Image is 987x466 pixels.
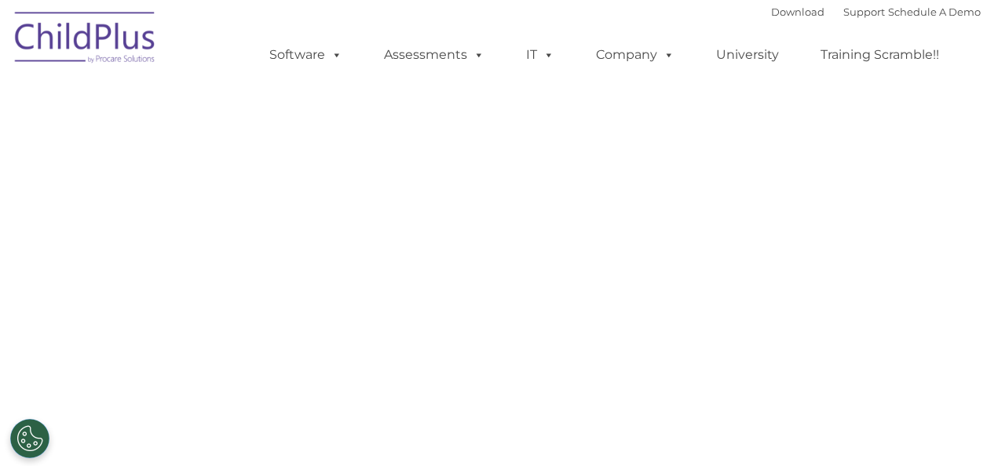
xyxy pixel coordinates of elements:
a: Software [254,39,358,71]
a: IT [510,39,570,71]
font: | [771,5,981,18]
a: University [700,39,795,71]
button: Cookies Settings [10,419,49,458]
a: Training Scramble!! [805,39,955,71]
a: Support [843,5,885,18]
a: Download [771,5,824,18]
a: Assessments [368,39,500,71]
a: Schedule A Demo [888,5,981,18]
a: Company [580,39,690,71]
img: ChildPlus by Procare Solutions [7,1,164,79]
